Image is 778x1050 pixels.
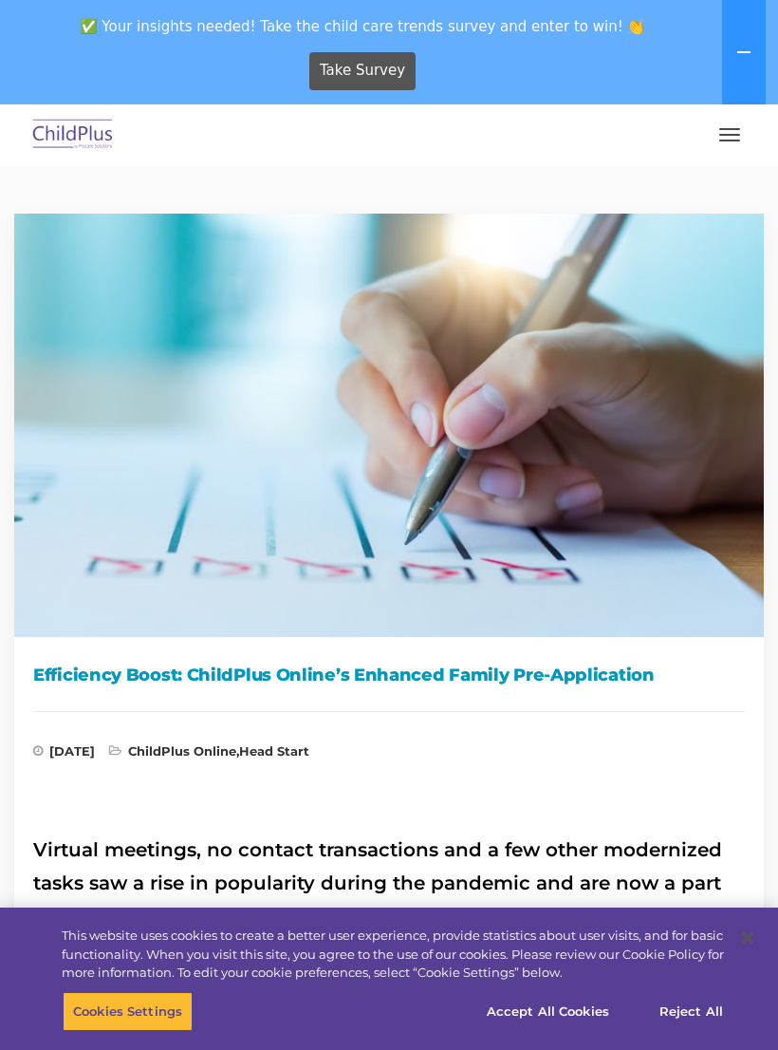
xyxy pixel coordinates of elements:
a: Take Survey [309,52,417,90]
img: ChildPlus by Procare Solutions [28,113,118,158]
button: Close [727,917,769,959]
a: Head Start [239,743,309,759]
a: ChildPlus Online [128,743,236,759]
button: Accept All Cookies [476,991,620,1031]
button: Cookies Settings [63,991,193,1031]
div: This website uses cookies to create a better user experience, provide statistics about user visit... [62,927,724,983]
span: , [109,745,309,764]
span: [DATE] [33,745,95,764]
a: ChildPlus [240,905,334,928]
span: Take Survey [320,54,405,87]
h1: Efficiency Boost: ChildPlus Online’s Enhanced Family Pre-Application [33,661,745,689]
button: Reject All [632,991,750,1031]
span: ✅ Your insights needed! Take the child care trends survey and enter to win! 👏 [8,8,718,45]
h2: Virtual meetings, no contact transactions and a few other modernized tasks saw a rise in populari... [33,834,745,1000]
